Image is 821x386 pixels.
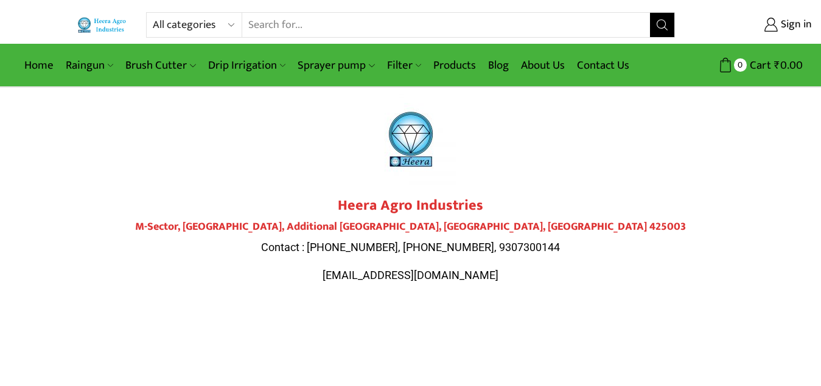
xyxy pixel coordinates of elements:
button: Search button [650,13,674,37]
span: 0 [734,58,747,71]
strong: Heera Agro Industries [338,193,483,218]
input: Search for... [242,13,650,37]
a: About Us [515,51,571,80]
a: Sprayer pump [292,51,380,80]
a: Drip Irrigation [202,51,292,80]
span: ₹ [774,56,780,75]
h4: M-Sector, [GEOGRAPHIC_DATA], Additional [GEOGRAPHIC_DATA], [GEOGRAPHIC_DATA], [GEOGRAPHIC_DATA] 4... [70,221,752,234]
img: heera-logo-1000 [365,94,456,185]
span: [EMAIL_ADDRESS][DOMAIN_NAME] [323,269,498,281]
a: Brush Cutter [119,51,201,80]
a: Home [18,51,60,80]
a: Raingun [60,51,119,80]
a: Contact Us [571,51,635,80]
span: Cart [747,57,771,74]
a: Blog [482,51,515,80]
a: Filter [381,51,427,80]
a: Sign in [693,14,812,36]
span: Contact : [PHONE_NUMBER], [PHONE_NUMBER], 9307300144 [261,241,560,253]
a: Products [427,51,482,80]
span: Sign in [778,17,812,33]
bdi: 0.00 [774,56,803,75]
a: 0 Cart ₹0.00 [687,54,803,77]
